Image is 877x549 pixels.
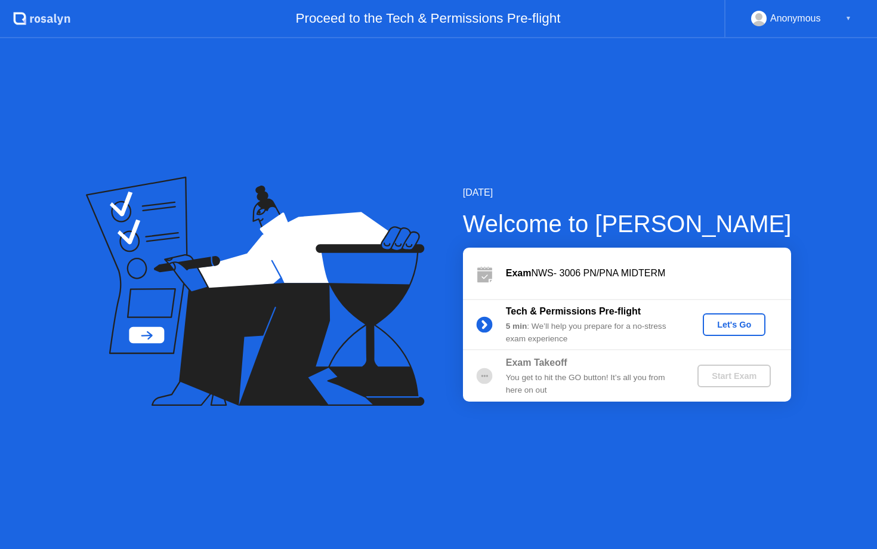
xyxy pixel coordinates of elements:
[506,372,678,396] div: You get to hit the GO button! It’s all you from here on out
[708,320,761,329] div: Let's Go
[702,371,766,381] div: Start Exam
[770,11,821,26] div: Anonymous
[506,266,791,280] div: NWS- 3006 PN/PNA MIDTERM
[697,365,771,387] button: Start Exam
[703,313,765,336] button: Let's Go
[506,320,678,345] div: : We’ll help you prepare for a no-stress exam experience
[506,357,567,368] b: Exam Takeoff
[506,322,527,331] b: 5 min
[845,11,851,26] div: ▼
[463,206,792,242] div: Welcome to [PERSON_NAME]
[506,268,532,278] b: Exam
[463,186,792,200] div: [DATE]
[506,306,641,316] b: Tech & Permissions Pre-flight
